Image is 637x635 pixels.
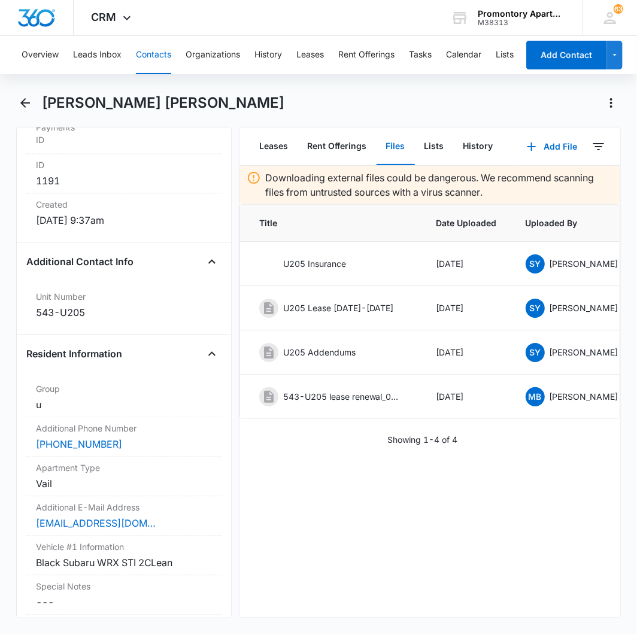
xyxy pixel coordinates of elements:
a: [PHONE_NUMBER] [36,437,122,452]
button: Contacts [136,36,171,74]
span: Title [259,217,408,229]
span: SY [526,343,545,362]
button: Tasks [409,36,432,74]
button: Leases [296,36,324,74]
p: U205 Addendums [283,346,356,358]
td: [DATE] [422,286,511,330]
span: SY [526,299,545,318]
div: Black Subaru WRX STI 2CLean [36,556,212,570]
span: CRM [92,11,117,23]
div: account id [478,19,565,27]
label: Additional Phone Number [36,423,212,435]
p: [PERSON_NAME] [550,257,618,270]
div: ID1191 [26,154,222,194]
p: [PERSON_NAME] [550,346,618,358]
label: Apartment Type [36,462,212,475]
dd: --- [36,595,212,610]
button: Leads Inbox [73,36,122,74]
div: notifications count [614,4,623,14]
p: [PERSON_NAME] [550,302,618,314]
p: [PERSON_NAME] [550,390,618,403]
td: [DATE] [422,242,511,286]
dt: Created [36,199,212,211]
button: Organizations [186,36,240,74]
label: Vehicle #1 Information [36,541,212,554]
button: Close [202,345,222,364]
button: History [254,36,282,74]
h1: [PERSON_NAME] [PERSON_NAME] [42,94,285,112]
div: Created[DATE] 9:37am [26,194,222,233]
button: Add Contact [526,41,607,69]
td: [DATE] [422,330,511,375]
span: MB [526,387,545,406]
span: 63 [614,4,623,14]
td: [DATE] [422,375,511,419]
div: account name [478,9,565,19]
button: Rent Offerings [298,128,377,165]
h4: Additional Contact Info [26,255,134,269]
label: Additional E-Mail Address [36,502,212,514]
div: Payments ID [26,114,222,154]
label: Special Notes [36,581,212,593]
button: Rent Offerings [338,36,395,74]
p: U205 Lease [DATE]-[DATE] [283,302,394,314]
p: 543-U205 lease renewal_02192025172243.pdf [283,390,403,403]
a: [EMAIL_ADDRESS][DOMAIN_NAME] [36,516,156,531]
div: Vehicle #1 InformationBlack Subaru WRX STI 2CLean [26,536,222,576]
dt: Payments ID [36,121,84,147]
button: Calendar [446,36,481,74]
button: History [454,128,503,165]
button: Add File [515,132,589,161]
span: Uploaded By [526,217,623,229]
div: Apartment TypeVail [26,457,222,497]
button: Leases [250,128,298,165]
div: Unit Number543-U205 [26,286,222,325]
div: Additional E-Mail Address[EMAIL_ADDRESS][DOMAIN_NAME] [26,497,222,536]
p: Showing 1-4 of 4 [387,433,457,446]
span: SY [526,254,545,274]
button: Back [16,93,35,113]
div: Special Notes--- [26,576,222,615]
button: Files [377,128,415,165]
button: Close [202,253,222,272]
button: Lists [496,36,514,74]
p: Downloading external files could be dangerous. We recommend scanning files from untrusted sources... [266,171,614,199]
div: Groupu [26,378,222,418]
div: Vail [36,477,212,491]
div: 543-U205 [36,306,212,320]
div: u [36,398,212,412]
button: Overview [22,36,59,74]
span: Date Uploaded [436,217,497,229]
div: Additional Phone Number[PHONE_NUMBER] [26,418,222,457]
p: U205 Insurance [283,257,346,270]
dt: ID [36,159,212,172]
label: Group [36,383,212,396]
button: Lists [415,128,454,165]
h4: Resident Information [26,347,122,361]
label: Unit Number [36,291,212,303]
button: Filters [589,137,608,156]
dd: 1191 [36,174,212,189]
dd: [DATE] 9:37am [36,214,212,228]
button: Actions [602,93,621,113]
